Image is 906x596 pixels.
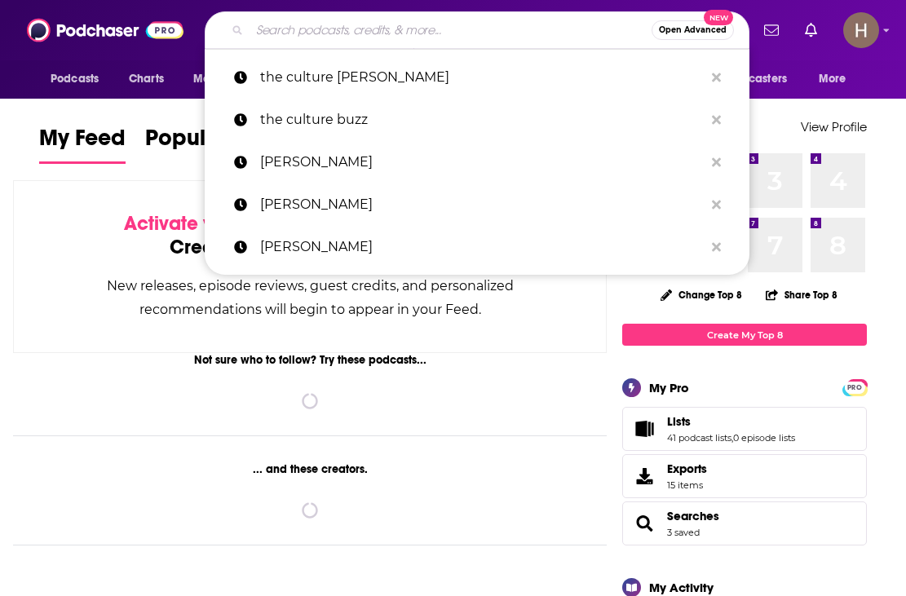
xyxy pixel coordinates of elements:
[845,382,864,394] span: PRO
[667,461,707,476] span: Exports
[628,465,661,488] span: Exports
[39,124,126,164] a: My Feed
[622,324,867,346] a: Create My Top 8
[651,285,752,305] button: Change Top 8
[13,353,607,367] div: Not sure who to follow? Try these podcasts...
[205,141,749,183] a: [PERSON_NAME]
[652,20,734,40] button: Open AdvancedNew
[807,64,867,95] button: open menu
[260,226,704,268] p: jay shetty
[667,414,795,429] a: Lists
[118,64,174,95] a: Charts
[667,479,707,491] span: 15 items
[801,119,867,135] a: View Profile
[698,64,811,95] button: open menu
[250,17,652,43] input: Search podcasts, credits, & more...
[798,16,824,44] a: Show notifications dropdown
[845,381,864,393] a: PRO
[733,432,795,444] a: 0 episode lists
[667,527,700,538] a: 3 saved
[731,432,733,444] span: ,
[622,454,867,498] a: Exports
[628,512,661,535] a: Searches
[765,279,838,311] button: Share Top 8
[95,274,524,321] div: New releases, episode reviews, guest credits, and personalized recommendations will begin to appe...
[193,68,251,91] span: Monitoring
[667,414,691,429] span: Lists
[260,56,704,99] p: the culture buzz john busbee
[667,432,731,444] a: 41 podcast lists
[628,417,661,440] a: Lists
[843,12,879,48] img: User Profile
[95,212,524,259] div: by following Podcasts, Creators, Lists, and other Users!
[13,462,607,476] div: ... and these creators.
[205,11,749,49] div: Search podcasts, credits, & more...
[649,580,714,595] div: My Activity
[205,99,749,141] a: the culture buzz
[843,12,879,48] span: Logged in as hpoole
[260,141,704,183] p: theo von
[622,501,867,545] span: Searches
[27,15,183,46] img: Podchaser - Follow, Share and Rate Podcasts
[260,99,704,141] p: the culture buzz
[659,26,727,34] span: Open Advanced
[758,16,785,44] a: Show notifications dropdown
[649,380,689,395] div: My Pro
[843,12,879,48] button: Show profile menu
[39,124,126,161] span: My Feed
[260,183,704,226] p: theo vonn
[622,407,867,451] span: Lists
[205,183,749,226] a: [PERSON_NAME]
[51,68,99,91] span: Podcasts
[145,124,284,164] a: Popular Feed
[129,68,164,91] span: Charts
[205,56,749,99] a: the culture [PERSON_NAME]
[704,10,733,25] span: New
[39,64,120,95] button: open menu
[145,124,284,161] span: Popular Feed
[819,68,846,91] span: More
[205,226,749,268] a: [PERSON_NAME]
[182,64,272,95] button: open menu
[667,509,719,523] a: Searches
[124,211,291,236] span: Activate your Feed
